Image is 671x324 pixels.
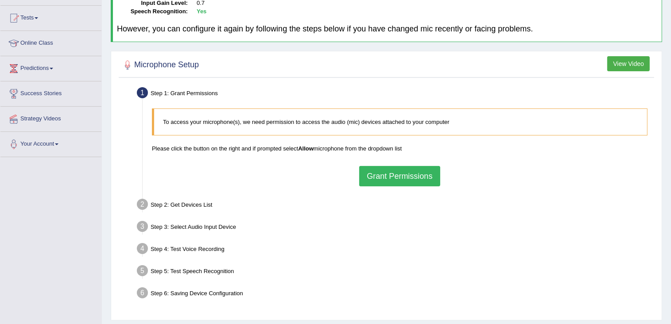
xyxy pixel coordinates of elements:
[0,56,101,78] a: Predictions
[163,118,638,126] p: To access your microphone(s), we need permission to access the audio (mic) devices attached to yo...
[298,145,314,152] b: Allow
[133,85,658,104] div: Step 1: Grant Permissions
[152,144,648,153] p: Please click the button on the right and if prompted select microphone from the dropdown list
[0,31,101,53] a: Online Class
[117,8,188,16] dt: Speech Recognition:
[359,166,440,186] button: Grant Permissions
[121,58,199,72] h2: Microphone Setup
[197,8,206,15] b: Yes
[117,25,658,34] h4: However, you can configure it again by following the steps below if you have changed mic recently...
[133,262,658,282] div: Step 5: Test Speech Recognition
[0,132,101,154] a: Your Account
[607,56,650,71] button: View Video
[133,285,658,304] div: Step 6: Saving Device Configuration
[133,240,658,260] div: Step 4: Test Voice Recording
[133,196,658,216] div: Step 2: Get Devices List
[0,107,101,129] a: Strategy Videos
[0,81,101,104] a: Success Stories
[0,6,101,28] a: Tests
[133,218,658,238] div: Step 3: Select Audio Input Device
